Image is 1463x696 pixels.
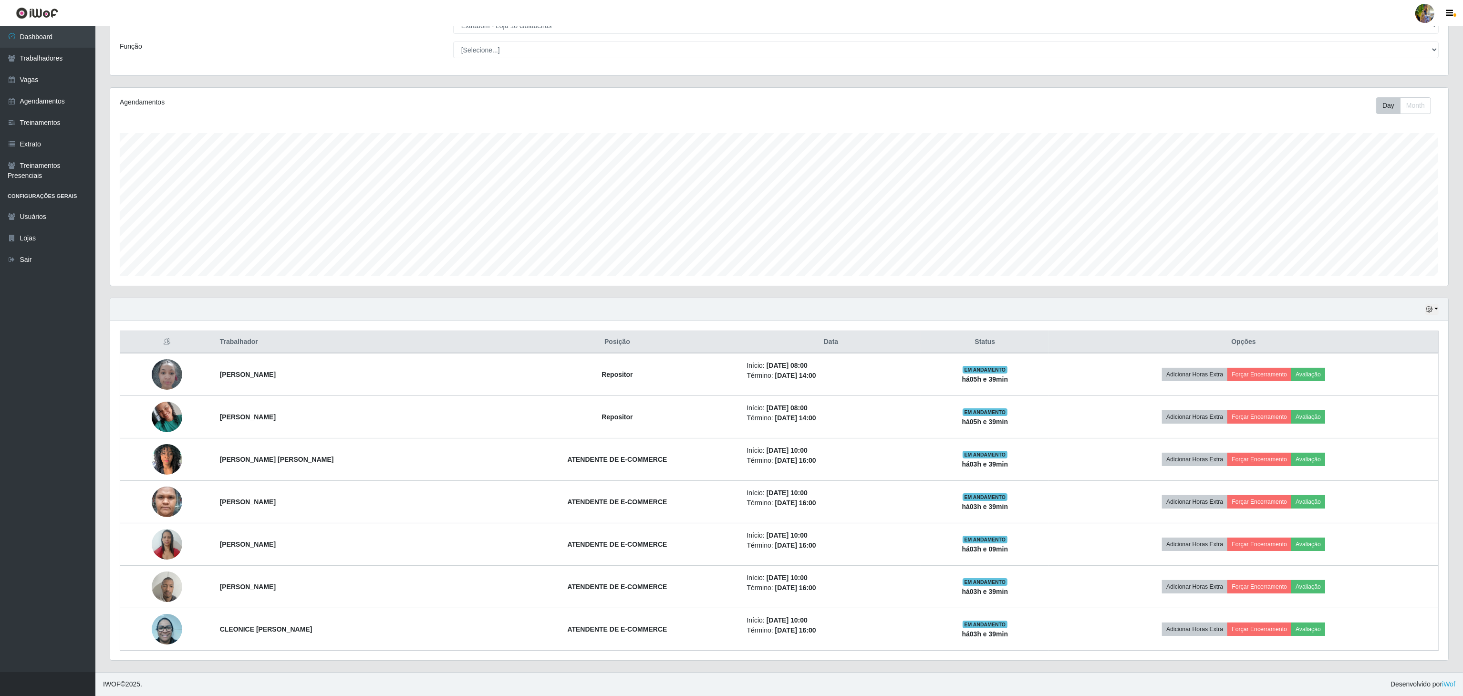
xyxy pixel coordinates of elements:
[775,457,816,464] time: [DATE] 16:00
[962,460,1008,468] strong: há 03 h e 39 min
[775,414,816,422] time: [DATE] 14:00
[747,446,915,456] li: Início:
[767,616,808,624] time: [DATE] 10:00
[962,630,1008,638] strong: há 03 h e 39 min
[767,362,808,369] time: [DATE] 08:00
[220,625,312,633] strong: CLEONICE [PERSON_NAME]
[1291,623,1325,636] button: Avaliação
[152,396,182,437] img: 1755991317479.jpeg
[1376,97,1439,114] div: Toolbar with button groups
[120,42,142,52] label: Função
[963,536,1008,543] span: EM ANDAMENTO
[567,583,667,591] strong: ATENDENTE DE E-COMMERCE
[1291,368,1325,381] button: Avaliação
[747,403,915,413] li: Início:
[741,331,921,353] th: Data
[767,404,808,412] time: [DATE] 08:00
[747,456,915,466] li: Término:
[152,609,182,649] img: 1755022368543.jpeg
[120,97,661,107] div: Agendamentos
[1162,580,1227,593] button: Adicionar Horas Extra
[963,366,1008,374] span: EM ANDAMENTO
[962,588,1008,595] strong: há 03 h e 39 min
[1227,495,1291,509] button: Forçar Encerramento
[1162,538,1227,551] button: Adicionar Horas Extra
[963,451,1008,458] span: EM ANDAMENTO
[220,498,276,506] strong: [PERSON_NAME]
[220,583,276,591] strong: [PERSON_NAME]
[1291,495,1325,509] button: Avaliação
[567,625,667,633] strong: ATENDENTE DE E-COMMERCE
[767,447,808,454] time: [DATE] 10:00
[1162,410,1227,424] button: Adicionar Horas Extra
[963,493,1008,501] span: EM ANDAMENTO
[1227,538,1291,551] button: Forçar Encerramento
[962,503,1008,510] strong: há 03 h e 39 min
[1227,410,1291,424] button: Forçar Encerramento
[962,545,1008,553] strong: há 03 h e 09 min
[567,456,667,463] strong: ATENDENTE DE E-COMMERCE
[103,680,121,688] span: IWOF
[602,371,633,378] strong: Repositor
[747,413,915,423] li: Término:
[767,531,808,539] time: [DATE] 10:00
[493,331,741,353] th: Posição
[747,625,915,635] li: Término:
[103,679,142,689] span: © 2025 .
[1162,368,1227,381] button: Adicionar Horas Extra
[152,524,182,564] img: 1753374909353.jpeg
[1162,495,1227,509] button: Adicionar Horas Extra
[1291,580,1325,593] button: Avaliação
[775,584,816,592] time: [DATE] 16:00
[962,418,1008,426] strong: há 05 h e 39 min
[1162,623,1227,636] button: Adicionar Horas Extra
[1291,453,1325,466] button: Avaliação
[152,470,182,533] img: 1753220579080.jpeg
[921,331,1049,353] th: Status
[747,371,915,381] li: Término:
[747,540,915,551] li: Término:
[962,375,1008,383] strong: há 05 h e 39 min
[152,566,182,607] img: 1754024702641.jpeg
[1376,97,1431,114] div: First group
[747,361,915,371] li: Início:
[220,456,334,463] strong: [PERSON_NAME] [PERSON_NAME]
[1442,680,1455,688] a: iWof
[1390,679,1455,689] span: Desenvolvido por
[747,530,915,540] li: Início:
[16,7,58,19] img: CoreUI Logo
[963,621,1008,628] span: EM ANDAMENTO
[1400,97,1431,114] button: Month
[1227,623,1291,636] button: Forçar Encerramento
[767,489,808,497] time: [DATE] 10:00
[747,583,915,593] li: Término:
[1291,410,1325,424] button: Avaliação
[1227,580,1291,593] button: Forçar Encerramento
[963,578,1008,586] span: EM ANDAMENTO
[220,413,276,421] strong: [PERSON_NAME]
[1376,97,1401,114] button: Day
[1162,453,1227,466] button: Adicionar Horas Extra
[747,615,915,625] li: Início:
[775,541,816,549] time: [DATE] 16:00
[747,573,915,583] li: Início:
[214,331,494,353] th: Trabalhador
[775,626,816,634] time: [DATE] 16:00
[152,354,182,395] img: 1754258368800.jpeg
[567,498,667,506] strong: ATENDENTE DE E-COMMERCE
[220,540,276,548] strong: [PERSON_NAME]
[775,499,816,507] time: [DATE] 16:00
[767,574,808,582] time: [DATE] 10:00
[1049,331,1438,353] th: Opções
[220,371,276,378] strong: [PERSON_NAME]
[1291,538,1325,551] button: Avaliação
[1227,453,1291,466] button: Forçar Encerramento
[567,540,667,548] strong: ATENDENTE DE E-COMMERCE
[963,408,1008,416] span: EM ANDAMENTO
[602,413,633,421] strong: Repositor
[747,498,915,508] li: Término:
[747,488,915,498] li: Início:
[775,372,816,379] time: [DATE] 14:00
[152,439,182,479] img: 1748449029171.jpeg
[1227,368,1291,381] button: Forçar Encerramento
